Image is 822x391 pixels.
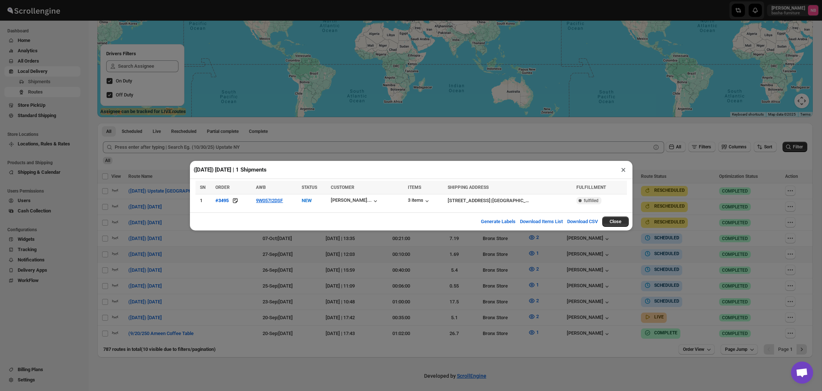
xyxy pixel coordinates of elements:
span: ITEMS [408,185,421,190]
div: #3495 [215,198,229,203]
button: #3495 [215,197,229,204]
span: AWB [256,185,266,190]
span: NEW [302,198,312,203]
button: Generate Labels [476,214,520,229]
h2: ([DATE]) [DATE] | 1 Shipments [194,166,267,173]
span: FULFILLMENT [576,185,606,190]
span: ORDER [215,185,230,190]
div: [STREET_ADDRESS] [448,197,490,204]
button: Close [602,216,629,227]
div: [GEOGRAPHIC_DATA] [492,197,531,204]
span: SHIPPING ADDRESS [448,185,489,190]
td: 1 [195,194,213,207]
button: × [618,165,629,175]
div: [PERSON_NAME]... [331,197,372,203]
button: [PERSON_NAME]... [331,197,379,205]
div: Open chat [791,362,813,384]
span: fulfilled [584,198,599,204]
button: 3 items [408,197,431,205]
span: STATUS [302,185,317,190]
button: Download Items List [516,214,567,229]
button: Download CSV [563,214,602,229]
span: CUSTOMER [331,185,354,190]
button: 9W057I2DSF [256,198,283,203]
span: SN [200,185,205,190]
div: | [448,197,572,204]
